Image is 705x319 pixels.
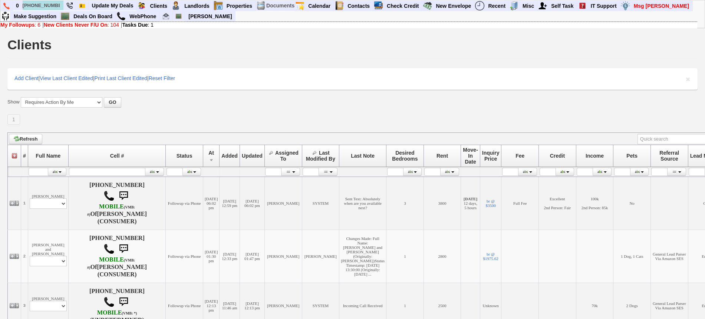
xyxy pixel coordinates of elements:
[87,205,135,217] font: (VMB: #)
[578,1,587,10] img: help2.png
[99,256,124,263] font: MOBILE
[122,22,154,28] a: Tasks Due: 1
[242,153,263,159] span: Updated
[483,252,498,261] a: br @ $1975.62
[266,1,295,11] td: Documents
[147,1,171,11] a: Clients
[424,177,461,230] td: 3800
[28,230,68,283] td: [PERSON_NAME] and [PERSON_NAME]
[0,22,35,28] b: My Followups
[44,22,119,28] a: New Clients Never F/U On: 104
[386,230,424,283] td: 1
[463,147,478,165] span: Move-In Date
[163,13,169,19] img: jorge@homesweethomeproperties.com
[510,1,519,10] img: officebldg.png
[60,11,70,21] img: chalkboard.png
[305,1,334,11] a: Calendar
[631,1,692,11] a: Msg [PERSON_NAME]
[166,230,203,283] td: Followup via Phone
[87,256,135,270] b: T-Mobile USA, Inc.
[208,150,214,156] span: At
[70,182,164,225] h4: [PHONE_NUMBER] Of (CONSUMER)
[116,11,126,21] img: call.png
[433,1,474,11] a: New Envelope
[650,230,688,283] td: General Lead Parser Via Amazon SES
[0,22,697,28] div: | |
[515,153,524,159] span: Fee
[386,177,424,230] td: 3
[177,153,192,159] span: Status
[240,230,264,283] td: [DATE] 01:47 pm
[0,22,40,28] a: My Followups: 6
[36,153,60,159] span: Full Name
[166,177,203,230] td: Followup via Phone
[70,11,116,21] a: Deals On Board
[345,1,373,11] a: Contacts
[464,197,477,201] b: [DATE]
[7,99,20,105] label: Show
[485,199,496,208] a: br @ $3500
[221,153,238,159] span: Added
[501,177,539,230] td: Full Fee
[240,177,264,230] td: [DATE] 06:02 pm
[116,295,131,309] img: sms.png
[335,1,344,10] img: contact.png
[97,309,122,316] font: MOBILE
[21,177,28,230] td: 1
[137,1,146,10] img: clients.png
[306,150,335,162] span: Last Modified By
[626,153,638,159] span: Pets
[103,190,115,201] img: call.png
[256,1,266,10] img: docs.png
[264,177,302,230] td: [PERSON_NAME]
[659,150,679,162] span: Referral Source
[87,258,135,270] font: (VMB: #)
[28,177,68,230] td: [PERSON_NAME]
[181,1,213,11] a: Landlords
[538,1,547,10] img: myadd.png
[264,230,302,283] td: [PERSON_NAME]
[7,114,20,125] a: 1
[220,230,240,283] td: [DATE] 12:33 pm
[87,203,135,217] b: AT&T Wireless
[214,1,223,10] img: properties.png
[110,153,124,159] span: Cell #
[224,1,256,11] a: Properties
[171,1,181,10] img: landlord.png
[149,75,175,81] a: Reset Filter
[621,1,630,10] img: money.png
[103,243,115,254] img: call.png
[339,230,386,283] td: Changes Made: Full Name: [PERSON_NAME] and [PERSON_NAME] (Originally: [PERSON_NAME])Status Timest...
[520,1,537,11] a: Misc
[424,230,461,283] td: 2800
[203,177,219,230] td: [DATE] 06:02 pm
[613,177,651,230] td: No
[116,241,131,256] img: sms.png
[79,3,85,9] img: Bookmark.png
[126,11,159,21] a: WebPhone
[302,177,339,230] td: SYSTEM
[634,3,689,9] font: Msg [PERSON_NAME]
[576,177,613,230] td: 100k 2nd Person: 85k
[374,1,383,10] img: creditreport.png
[116,188,131,203] img: sms.png
[475,1,484,10] img: recent.png
[275,150,299,162] span: Assigned To
[220,177,240,230] td: [DATE] 12:59 pm
[548,1,577,11] a: Self Task
[122,22,148,28] b: Tasks Due
[11,11,60,21] a: Make Suggestion
[23,1,63,10] input: Quick Search
[384,1,422,11] a: Check Credit
[7,68,698,90] div: | | |
[550,153,565,159] span: Credit
[70,235,164,278] h4: [PHONE_NUMBER] Of (CONSUMER)
[436,153,448,159] span: Rent
[392,150,418,162] span: Desired Bedrooms
[586,153,604,159] span: Income
[97,211,147,217] b: [PERSON_NAME]
[302,230,339,283] td: [PERSON_NAME]
[351,153,375,159] span: Last Note
[40,75,93,81] a: View Last Client Edited
[66,3,73,9] img: phone22.png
